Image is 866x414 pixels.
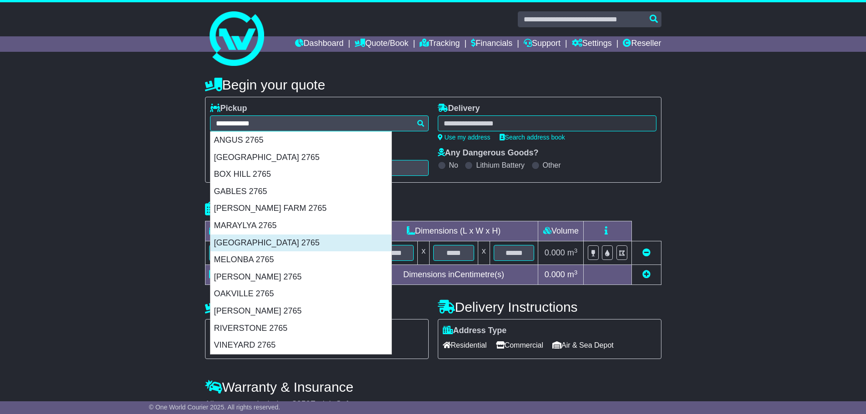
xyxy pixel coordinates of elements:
div: MARAYLYA 2765 [210,217,391,234]
a: Use my address [438,134,491,141]
td: Volume [538,221,584,241]
div: OAKVILLE 2765 [210,285,391,303]
h4: Delivery Instructions [438,299,661,314]
div: [PERSON_NAME] 2765 [210,303,391,320]
span: 250 [297,399,310,409]
h4: Package details | [205,201,319,216]
td: Dimensions in Centimetre(s) [369,265,538,285]
div: MELONBA 2765 [210,251,391,269]
label: Other [543,161,561,170]
td: Dimensions (L x W x H) [369,221,538,241]
div: [PERSON_NAME] 2765 [210,269,391,286]
label: No [449,161,458,170]
span: 0.000 [545,270,565,279]
div: BOX HILL 2765 [210,166,391,183]
a: Dashboard [295,36,344,52]
a: Remove this item [642,248,651,257]
a: Search address book [500,134,565,141]
td: x [418,241,430,265]
td: Total [205,265,281,285]
label: Any Dangerous Goods? [438,148,539,158]
label: Delivery [438,104,480,114]
sup: 3 [574,269,578,276]
div: [GEOGRAPHIC_DATA] 2765 [210,149,391,166]
div: [GEOGRAPHIC_DATA] 2765 [210,234,391,252]
typeahead: Please provide city [210,115,429,131]
span: Residential [443,338,487,352]
a: Support [524,36,561,52]
span: m [567,270,578,279]
span: 0.000 [545,248,565,257]
div: ANGUS 2765 [210,132,391,149]
h4: Warranty & Insurance [205,379,661,394]
a: Settings [572,36,612,52]
label: Address Type [443,326,507,336]
a: Add new item [642,270,651,279]
div: All our quotes include a $ FreightSafe warranty. [205,399,661,409]
td: Type [205,221,281,241]
label: Pickup [210,104,247,114]
span: Commercial [496,338,543,352]
td: x [478,241,490,265]
a: Reseller [623,36,661,52]
div: RIVERSTONE 2765 [210,320,391,337]
span: Air & Sea Depot [552,338,614,352]
sup: 3 [574,247,578,254]
span: © One World Courier 2025. All rights reserved. [149,404,280,411]
a: Tracking [420,36,460,52]
div: GABLES 2765 [210,183,391,200]
h4: Begin your quote [205,77,661,92]
div: [PERSON_NAME] FARM 2765 [210,200,391,217]
label: Lithium Battery [476,161,525,170]
h4: Pickup Instructions [205,299,429,314]
span: m [567,248,578,257]
a: Quote/Book [355,36,408,52]
a: Financials [471,36,512,52]
div: VINEYARD 2765 [210,337,391,354]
